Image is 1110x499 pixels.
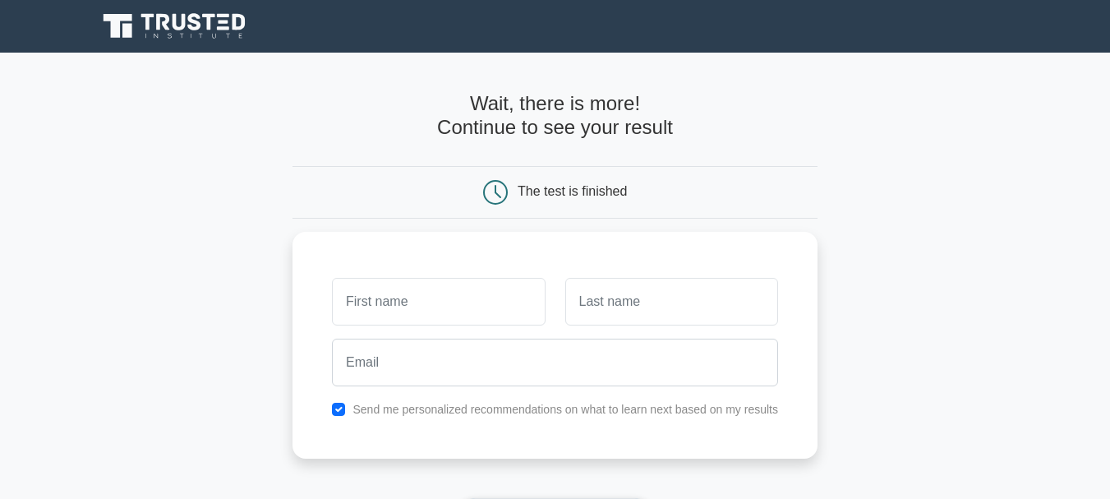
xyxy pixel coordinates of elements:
[332,339,778,386] input: Email
[352,403,778,416] label: Send me personalized recommendations on what to learn next based on my results
[565,278,778,326] input: Last name
[518,184,627,198] div: The test is finished
[292,92,818,140] h4: Wait, there is more! Continue to see your result
[332,278,545,326] input: First name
